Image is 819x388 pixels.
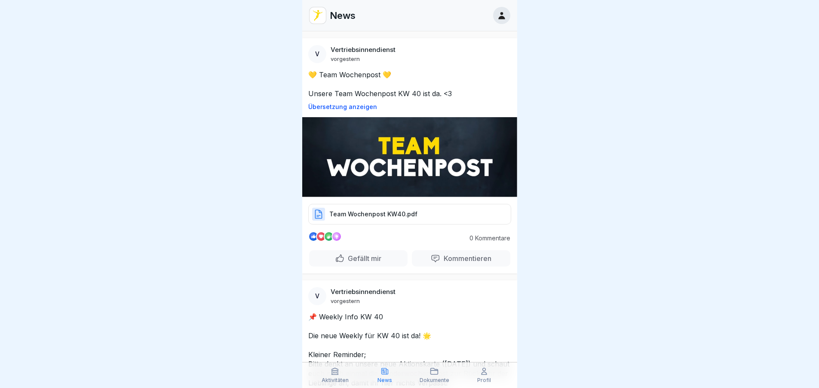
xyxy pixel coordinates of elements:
[331,55,360,62] p: vorgestern
[377,377,392,383] p: News
[308,312,511,388] p: 📌 Weekly Info KW 40 Die neue Weekly für KW 40 ist da! 🌟 Kleiner Reminder; Bitte denkt an unsere n...
[322,377,349,383] p: Aktivitäten
[331,288,396,296] p: Vertriebsinnendienst
[330,10,356,21] p: News
[308,287,326,305] div: V
[440,254,491,263] p: Kommentieren
[329,210,417,218] p: Team Wochenpost KW40.pdf
[331,46,396,54] p: Vertriebsinnendienst
[331,297,360,304] p: vorgestern
[477,377,491,383] p: Profil
[463,235,510,242] p: 0 Kommentare
[344,254,381,263] p: Gefällt mir
[310,7,326,24] img: vd4jgc378hxa8p7qw0fvrl7x.png
[308,45,326,63] div: V
[308,103,511,110] p: Übersetzung anzeigen
[308,214,511,222] a: Team Wochenpost KW40.pdf
[308,70,511,98] p: 💛 Team Wochenpost 💛 Unsere Team Wochenpost KW 40 ist da. <3
[420,377,449,383] p: Dokumente
[302,117,517,197] img: Post Image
